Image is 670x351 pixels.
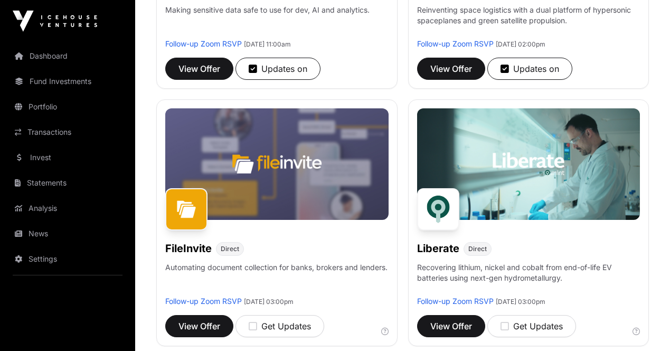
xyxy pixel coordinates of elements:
[165,297,242,306] a: Follow-up Zoom RSVP
[8,121,127,144] a: Transactions
[468,245,487,253] span: Direct
[221,245,239,253] span: Direct
[487,58,572,80] button: Updates on
[13,11,97,32] img: Icehouse Ventures Logo
[165,315,233,337] button: View Offer
[501,320,563,332] div: Get Updates
[244,40,291,48] span: [DATE] 11:00am
[417,5,640,39] p: Reinventing space logistics with a dual platform of hypersonic spaceplanes and green satellite pr...
[496,40,545,48] span: [DATE] 02:00pm
[165,108,389,220] img: File-Invite-Banner.jpg
[165,39,242,48] a: Follow-up Zoom RSVP
[417,297,494,306] a: Follow-up Zoom RSVP
[8,146,127,169] a: Invest
[8,70,127,93] a: Fund Investments
[501,62,559,75] div: Updates on
[244,298,294,306] span: [DATE] 03:00pm
[249,62,307,75] div: Updates on
[496,298,545,306] span: [DATE] 03:00pm
[417,262,640,296] p: Recovering lithium, nickel and cobalt from end-of-life EV batteries using next-gen hydrometallurgy.
[8,171,127,195] a: Statements
[165,5,370,39] p: Making sensitive data safe to use for dev, AI and analytics.
[8,222,127,245] a: News
[417,315,485,337] button: View Offer
[165,58,233,80] button: View Offer
[8,95,127,118] a: Portfolio
[8,197,127,220] a: Analysis
[165,188,207,230] img: FileInvite
[417,241,459,256] h1: Liberate
[417,39,494,48] a: Follow-up Zoom RSVP
[249,320,311,332] div: Get Updates
[417,188,459,230] img: Liberate
[430,62,472,75] span: View Offer
[165,262,388,296] p: Automating document collection for banks, brokers and lenders.
[8,247,127,271] a: Settings
[8,44,127,68] a: Dashboard
[487,315,576,337] button: Get Updates
[235,58,320,80] button: Updates on
[417,58,485,80] button: View Offer
[617,300,670,351] iframe: Chat Widget
[165,241,212,256] h1: FileInvite
[178,320,220,332] span: View Offer
[417,108,640,220] img: Liberate-Banner.jpg
[235,315,324,337] button: Get Updates
[430,320,472,332] span: View Offer
[178,62,220,75] span: View Offer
